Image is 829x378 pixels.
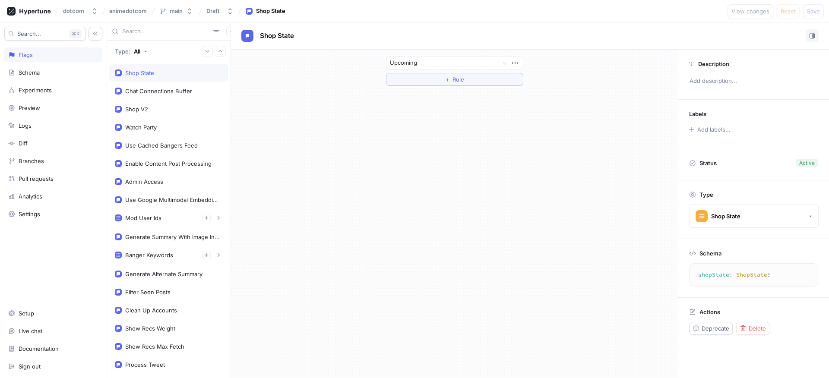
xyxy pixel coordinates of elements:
button: Expand all [202,46,213,57]
button: Reset [777,4,800,18]
span: Search... [17,31,41,36]
div: Diff [19,140,28,147]
button: dotcom [60,4,101,18]
div: dotcom [63,7,84,15]
div: Shop State [125,69,154,76]
div: Banger Keywords [125,252,173,258]
div: Live chat [19,328,42,334]
p: Labels [689,110,706,117]
div: Process Tweet [125,361,165,368]
span: View changes [731,9,769,14]
div: Enable Content Post Processing [125,160,212,167]
div: Mod User Ids [125,214,161,221]
p: Actions [699,309,720,315]
div: Flags [19,51,33,58]
div: Setup [19,310,34,317]
div: Use Google Multimodal Embeddings [125,196,219,203]
div: Shop State [711,213,740,220]
div: Pull requests [19,175,54,182]
div: Show Recs Max Fetch [125,343,184,350]
p: Type: [115,48,130,55]
span: Save [807,9,820,14]
div: Documentation [19,345,59,352]
button: Search...K [4,27,86,41]
p: Description [698,60,729,67]
div: Logs [19,122,32,129]
button: main [156,4,196,18]
div: Shop V2 [125,106,148,113]
div: Generate Summary With Image Input [125,233,219,240]
span: Deprecate [702,326,729,331]
div: Add labels... [697,127,731,132]
span: Shop State [260,32,294,39]
div: Active [799,159,815,167]
button: View changes [728,4,773,18]
div: Sign out [19,363,41,370]
div: Watch Party [125,124,157,131]
button: Save [803,4,824,18]
div: K [69,29,82,38]
a: Documentation [4,341,102,356]
span: Rule [452,77,464,82]
span: Delete [749,326,766,331]
div: Use Cached Bangers Feed [125,142,198,149]
textarea: shopState: ShopState! [693,267,814,283]
div: Admin Access [125,178,163,185]
button: ＋Rule [386,73,523,86]
div: Clean Up Accounts [125,307,177,314]
p: Schema [699,250,721,257]
div: Analytics [19,193,42,200]
div: main [170,7,183,15]
input: Search... [122,27,210,36]
div: Settings [19,211,40,217]
span: ＋ [445,77,450,82]
div: Generate Alternate Summary [125,271,203,277]
div: Preview [19,104,40,111]
span: animedotcom [109,8,147,14]
button: Add labels... [686,124,733,135]
span: Reset [781,9,796,14]
div: Filter Seen Posts [125,289,171,296]
div: Branches [19,157,44,164]
p: Add description... [686,74,822,88]
button: Deprecate [689,322,733,335]
div: Show Recs Weight [125,325,175,332]
div: Shop State [256,7,285,16]
button: Shop State [689,205,819,228]
button: Collapse all [215,46,226,57]
div: Draft [206,7,220,15]
p: Status [699,157,717,169]
button: Draft [203,4,237,18]
div: Experiments [19,87,52,94]
div: Chat Connections Buffer [125,88,192,94]
p: Type [699,191,713,198]
button: Type: All [112,44,150,59]
button: Delete [736,322,769,335]
div: All [134,48,140,55]
div: Schema [19,69,40,76]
